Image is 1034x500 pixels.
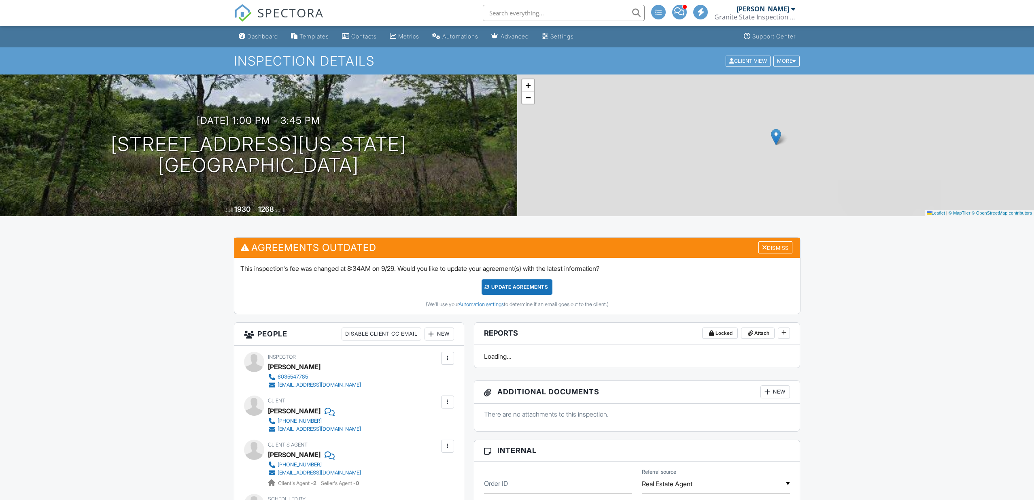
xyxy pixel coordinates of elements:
a: Zoom in [522,79,534,91]
span: + [525,80,531,90]
div: [PHONE_NUMBER] [278,418,322,424]
a: Advanced [488,29,532,44]
img: Marker [771,129,781,145]
a: [PHONE_NUMBER] [268,417,361,425]
div: New [425,328,454,340]
a: Templates [288,29,332,44]
h3: Agreements Outdated [234,238,800,257]
div: 1930 [234,205,251,213]
a: Support Center [741,29,799,44]
div: Update Agreements [482,279,552,295]
div: New [760,385,790,398]
label: Referral source [642,468,676,476]
a: Dashboard [236,29,281,44]
div: [EMAIL_ADDRESS][DOMAIN_NAME] [278,382,361,388]
a: 6035547785 [268,373,361,381]
a: Client View [725,57,773,64]
a: Settings [539,29,577,44]
span: − [525,92,531,102]
h3: People [234,323,464,346]
a: SPECTORA [234,11,324,28]
img: The Best Home Inspection Software - Spectora [234,4,252,22]
label: Order ID [484,479,508,488]
div: More [773,55,800,66]
span: Seller's Agent - [321,480,359,486]
span: sq. ft. [275,207,287,213]
div: Dashboard [247,33,278,40]
div: 6035547785 [278,374,308,380]
span: Client's Agent - [278,480,318,486]
a: Leaflet [927,211,945,215]
div: [EMAIL_ADDRESS][DOMAIN_NAME] [278,426,361,432]
a: Contacts [339,29,380,44]
a: [EMAIL_ADDRESS][DOMAIN_NAME] [268,425,361,433]
a: Automations (Advanced) [429,29,482,44]
p: There are no attachments to this inspection. [484,410,790,419]
div: (We'll use your to determine if an email goes out to the client.) [240,301,794,308]
div: Advanced [501,33,529,40]
div: Metrics [398,33,419,40]
h3: [DATE] 1:00 pm - 3:45 pm [197,115,320,126]
h1: Inspection Details [234,54,800,68]
a: [PERSON_NAME] [268,449,321,461]
div: Contacts [351,33,377,40]
div: Support Center [752,33,796,40]
a: [EMAIL_ADDRESS][DOMAIN_NAME] [268,469,361,477]
h1: [STREET_ADDRESS][US_STATE] [GEOGRAPHIC_DATA] [111,134,406,177]
div: Templates [299,33,329,40]
a: [EMAIL_ADDRESS][DOMAIN_NAME] [268,381,361,389]
div: [EMAIL_ADDRESS][DOMAIN_NAME] [278,470,361,476]
div: [PERSON_NAME] [268,405,321,417]
span: Inspector [268,354,296,360]
a: © MapTiler [949,211,970,215]
strong: 0 [356,480,359,486]
span: Client [268,398,285,404]
div: 1268 [258,205,274,213]
a: Zoom out [522,91,534,104]
div: Settings [550,33,574,40]
div: [PERSON_NAME] [737,5,789,13]
div: [PERSON_NAME] [268,361,321,373]
div: Dismiss [758,241,792,254]
div: Disable Client CC Email [342,328,421,340]
span: Built [224,207,233,213]
span: | [946,211,947,215]
h3: Additional Documents [474,381,800,404]
div: Automations [442,33,478,40]
span: Client's Agent [268,442,308,448]
h3: Internal [474,440,800,461]
input: Search everything... [483,5,645,21]
strong: 2 [313,480,316,486]
a: © OpenStreetMap contributors [972,211,1032,215]
span: SPECTORA [257,4,324,21]
div: Granite State Inspection Services, LLC [714,13,795,21]
div: This inspection's fee was changed at 8:34AM on 9/29. Would you like to update your agreement(s) w... [234,258,800,314]
div: [PHONE_NUMBER] [278,462,322,468]
a: Metrics [386,29,423,44]
div: Client View [726,55,771,66]
a: [PHONE_NUMBER] [268,461,361,469]
a: Automation settings [459,301,504,307]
